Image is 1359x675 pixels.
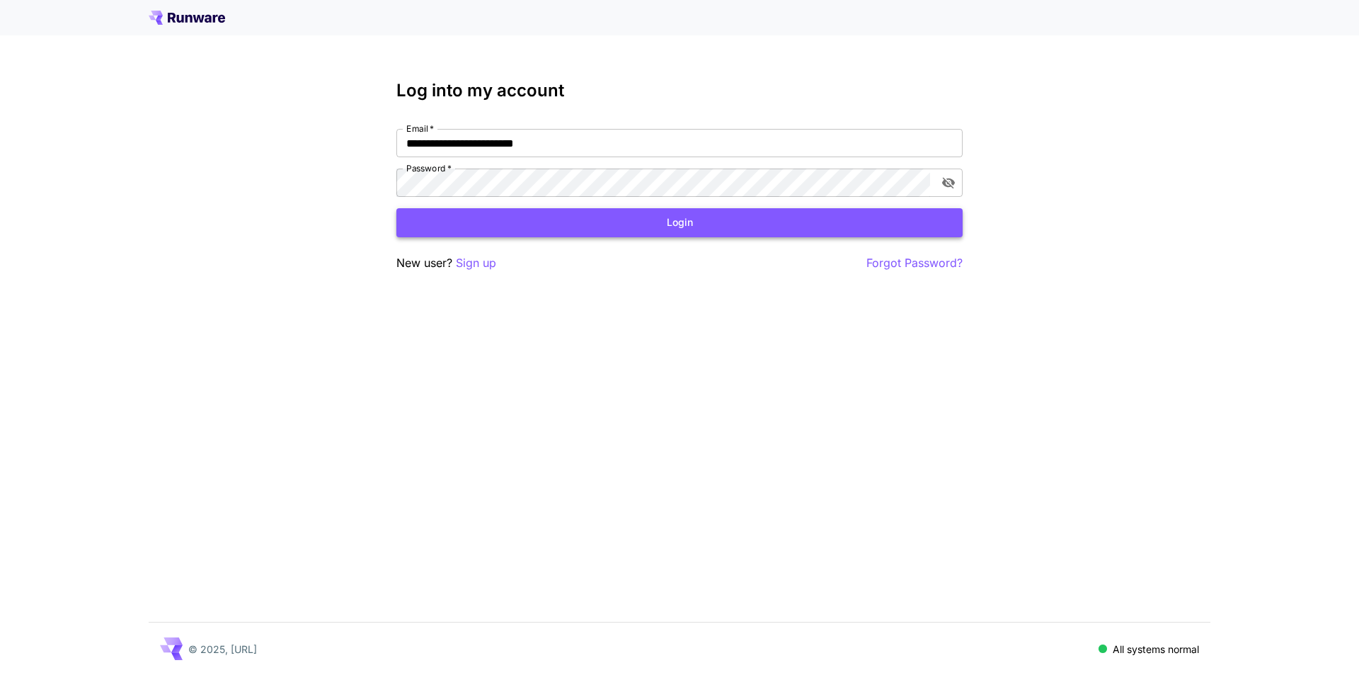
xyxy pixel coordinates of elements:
p: New user? [396,254,496,272]
p: All systems normal [1113,642,1199,657]
button: Login [396,208,963,237]
label: Password [406,162,452,174]
button: toggle password visibility [936,170,961,195]
p: © 2025, [URL] [188,642,257,657]
label: Email [406,123,434,135]
button: Sign up [456,254,496,272]
h3: Log into my account [396,81,963,101]
button: Forgot Password? [866,254,963,272]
